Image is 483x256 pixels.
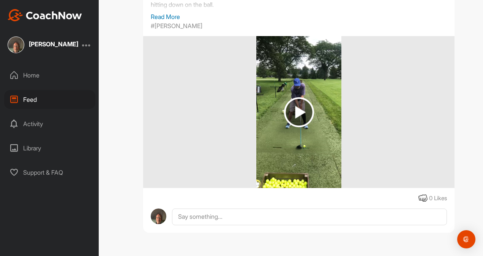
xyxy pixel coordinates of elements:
div: Open Intercom Messenger [457,230,475,248]
img: play [284,97,314,127]
div: Home [4,66,95,85]
p: Read More [151,12,447,21]
div: Activity [4,114,95,133]
div: [PERSON_NAME] [29,41,78,47]
img: avatar [151,209,166,224]
p: #[PERSON_NAME] [151,21,202,30]
div: Library [4,139,95,158]
div: Feed [4,90,95,109]
div: 0 Likes [429,194,447,203]
img: square_7ecf73065a2ee09cf0d5298527dd9854.jpg [8,36,24,53]
img: CoachNow [8,9,82,21]
img: media [256,36,341,188]
div: Support & FAQ [4,163,95,182]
